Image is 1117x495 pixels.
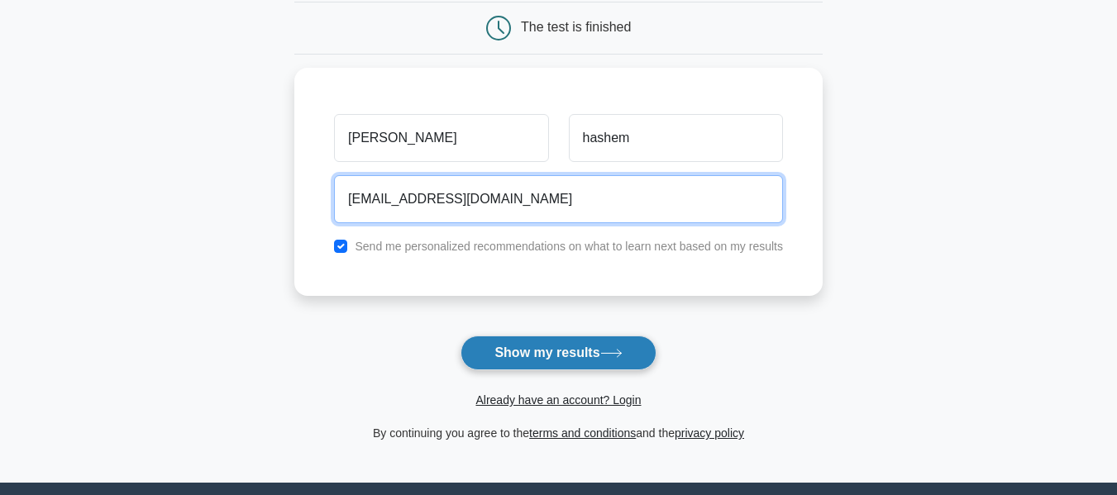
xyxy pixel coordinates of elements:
[284,423,833,443] div: By continuing you agree to the and the
[461,336,656,370] button: Show my results
[675,426,744,440] a: privacy policy
[475,393,641,407] a: Already have an account? Login
[334,114,548,162] input: First name
[569,114,783,162] input: Last name
[334,175,783,223] input: Email
[355,240,783,253] label: Send me personalized recommendations on what to learn next based on my results
[529,426,636,440] a: terms and conditions
[521,20,631,34] div: The test is finished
